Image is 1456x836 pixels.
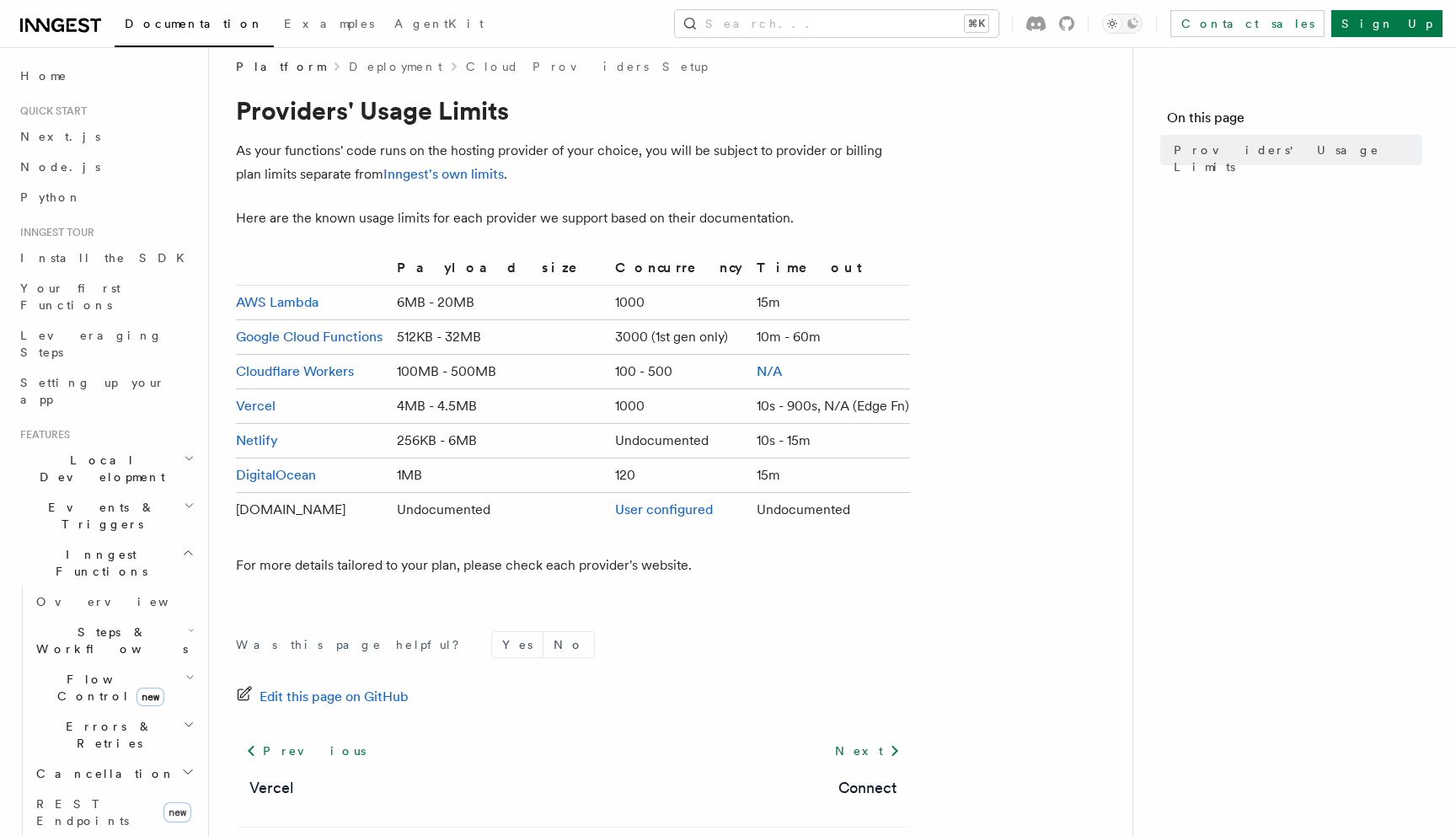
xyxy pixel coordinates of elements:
span: Events & Triggers [13,499,184,533]
td: 512KB - 32MB [390,320,608,355]
a: Sign Up [1331,10,1443,37]
a: Python [13,182,198,212]
a: Edit this page on GitHub [236,685,409,709]
a: Contact sales [1170,10,1325,37]
span: Documentation [125,17,264,30]
span: Inngest tour [13,226,94,239]
span: Quick start [13,104,87,118]
a: Inngest's own limits [383,166,504,182]
td: 100 - 500 [608,355,750,389]
button: Search...⌘K [675,10,998,37]
button: Toggle dark mode [1102,13,1143,34]
span: Leveraging Steps [20,329,163,359]
span: Platform [236,58,325,75]
td: Undocumented [750,493,910,528]
kbd: ⌘K [965,15,988,32]
a: REST Endpointsnew [29,789,198,836]
a: Documentation [115,5,274,47]
a: Vercel [236,398,276,414]
span: Setting up your app [20,376,165,406]
td: 10m - 60m [750,320,910,355]
p: Was this page helpful? [236,636,471,653]
button: Inngest Functions [13,539,198,587]
span: Steps & Workflows [29,624,188,657]
button: Events & Triggers [13,492,198,539]
td: 3000 (1st gen only) [608,320,750,355]
td: 120 [608,458,750,493]
span: new [136,688,164,706]
a: Node.js [13,152,198,182]
td: 1MB [390,458,608,493]
h4: On this page [1167,108,1422,135]
td: 100MB - 500MB [390,355,608,389]
a: Google Cloud Functions [236,329,383,345]
td: Undocumented [390,493,608,528]
a: Next.js [13,121,198,152]
span: Your first Functions [20,281,120,312]
span: Local Development [13,452,184,485]
a: Providers' Usage Limits [1167,135,1422,182]
button: Errors & Retries [29,711,198,758]
span: REST Endpoints [36,797,129,828]
a: Your first Functions [13,273,198,320]
th: Payload size [390,257,608,286]
span: Install the SDK [20,251,195,265]
td: 10s - 900s, N/A (Edge Fn) [750,389,910,424]
span: Node.js [20,160,100,174]
span: Edit this page on GitHub [260,685,409,709]
span: Flow Control [29,671,185,705]
button: No [543,632,594,657]
a: Install the SDK [13,243,198,273]
span: Examples [284,17,374,30]
th: Timeout [750,257,910,286]
td: 15m [750,286,910,320]
a: Cloudflare Workers [236,363,354,379]
button: Local Development [13,445,198,492]
a: Previous [236,736,375,766]
p: Here are the known usage limits for each provider we support based on their documentation. [236,206,910,230]
a: Connect [838,776,897,800]
span: Python [20,190,82,204]
span: Errors & Retries [29,718,183,752]
p: As your functions' code runs on the hosting provider of your choice, you will be subject to provi... [236,139,910,186]
td: 1000 [608,389,750,424]
p: For more details tailored to your plan, please check each provider's website. [236,554,910,577]
a: Home [13,61,198,91]
span: new [163,802,191,823]
a: N/A [757,363,782,379]
td: 15m [750,458,910,493]
span: Providers' Usage Limits [1174,142,1422,175]
button: Flow Controlnew [29,664,198,711]
td: 4MB - 4.5MB [390,389,608,424]
h1: Providers' Usage Limits [236,95,910,126]
a: Vercel [249,776,293,800]
a: Deployment [349,58,442,75]
a: AgentKit [384,5,494,46]
span: Overview [36,595,210,608]
td: Undocumented [608,424,750,458]
td: 6MB - 20MB [390,286,608,320]
span: Home [20,67,67,84]
button: Yes [492,632,543,657]
button: Steps & Workflows [29,617,198,664]
a: Leveraging Steps [13,320,198,367]
a: User configured [615,501,713,517]
a: Cloud Providers Setup [466,58,708,75]
a: Examples [274,5,384,46]
span: AgentKit [394,17,484,30]
span: Next.js [20,130,100,143]
th: Concurrency [608,257,750,286]
td: 256KB - 6MB [390,424,608,458]
a: Overview [29,587,198,617]
td: 1000 [608,286,750,320]
a: AWS Lambda [236,294,318,310]
a: Next [825,736,910,766]
a: Setting up your app [13,367,198,415]
a: DigitalOcean [236,467,316,483]
a: Netlify [236,432,278,448]
td: [DOMAIN_NAME] [236,493,390,528]
button: Cancellation [29,758,198,789]
span: Features [13,428,70,442]
td: 10s - 15m [750,424,910,458]
span: Cancellation [29,765,175,782]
